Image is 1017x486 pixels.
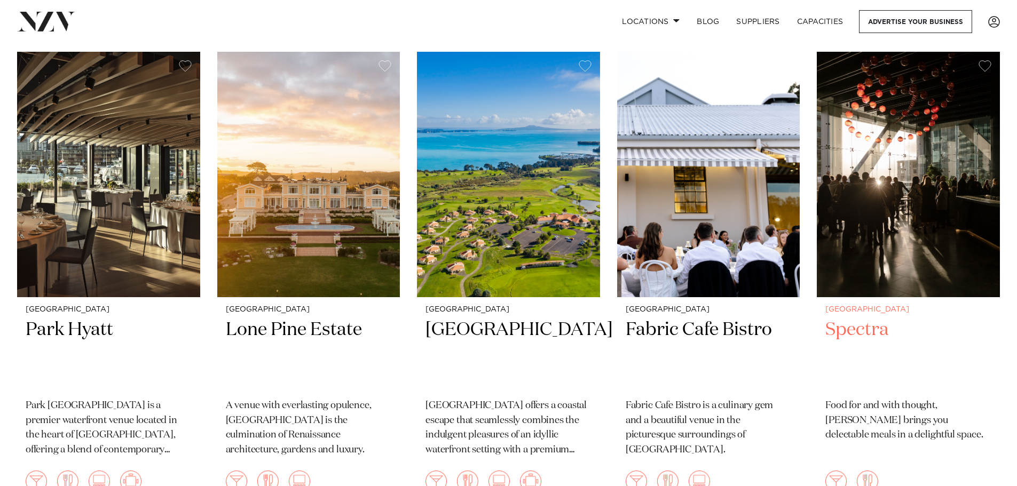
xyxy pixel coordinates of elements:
h2: Lone Pine Estate [226,318,392,390]
small: [GEOGRAPHIC_DATA] [425,306,592,314]
a: SUPPLIERS [728,10,788,33]
small: [GEOGRAPHIC_DATA] [226,306,392,314]
small: [GEOGRAPHIC_DATA] [825,306,991,314]
small: [GEOGRAPHIC_DATA] [26,306,192,314]
h2: [GEOGRAPHIC_DATA] [425,318,592,390]
a: Capacities [789,10,852,33]
a: BLOG [688,10,728,33]
p: Park [GEOGRAPHIC_DATA] is a premier waterfront venue located in the heart of [GEOGRAPHIC_DATA], o... [26,399,192,458]
h2: Fabric Cafe Bistro [626,318,792,390]
p: Food for and with thought, [PERSON_NAME] brings you delectable meals in a delightful space. [825,399,991,443]
a: Advertise your business [859,10,972,33]
a: Locations [613,10,688,33]
p: A venue with everlasting opulence, [GEOGRAPHIC_DATA] is the culmination of Renaissance architectu... [226,399,392,458]
img: nzv-logo.png [17,12,75,31]
p: [GEOGRAPHIC_DATA] offers a coastal escape that seamlessly combines the indulgent pleasures of an ... [425,399,592,458]
small: [GEOGRAPHIC_DATA] [626,306,792,314]
p: Fabric Cafe Bistro is a culinary gem and a beautiful venue in the picturesque surroundings of [GE... [626,399,792,458]
h2: Park Hyatt [26,318,192,390]
h2: Spectra [825,318,991,390]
